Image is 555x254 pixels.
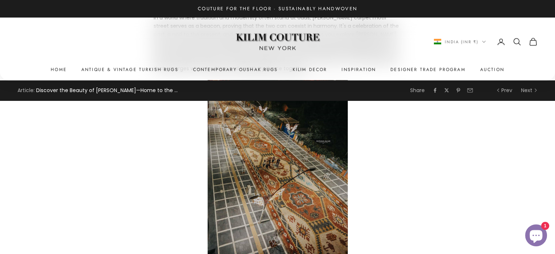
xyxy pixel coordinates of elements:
[342,66,376,73] a: Inspiration
[445,38,478,45] span: India (INR ₹)
[81,66,178,73] a: Antique & Vintage Turkish Rugs
[18,86,35,95] span: Article:
[293,66,327,73] summary: Kilim Decor
[455,87,461,93] a: Share on Pinterest
[51,66,67,73] a: Home
[390,66,466,73] a: Designer Trade Program
[434,38,486,45] button: Change country or currency
[467,87,473,93] a: Share by email
[18,66,537,73] nav: Primary navigation
[432,87,438,93] a: Share on Facebook
[444,87,450,93] a: Share on Twitter
[193,66,278,73] a: Contemporary Oushak Rugs
[523,224,549,248] inbox-online-store-chat: Shopify online store chat
[521,86,537,95] a: Next
[496,86,512,95] a: Prev
[198,5,357,12] p: Couture for the Floor · Sustainably Handwoven
[36,86,182,95] span: Discover the Beauty of [PERSON_NAME]—Home to the World's Longest Carpet-[GEOGRAPHIC_DATA]
[480,66,504,73] a: Auction
[410,86,425,95] span: Share
[434,37,537,46] nav: Secondary navigation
